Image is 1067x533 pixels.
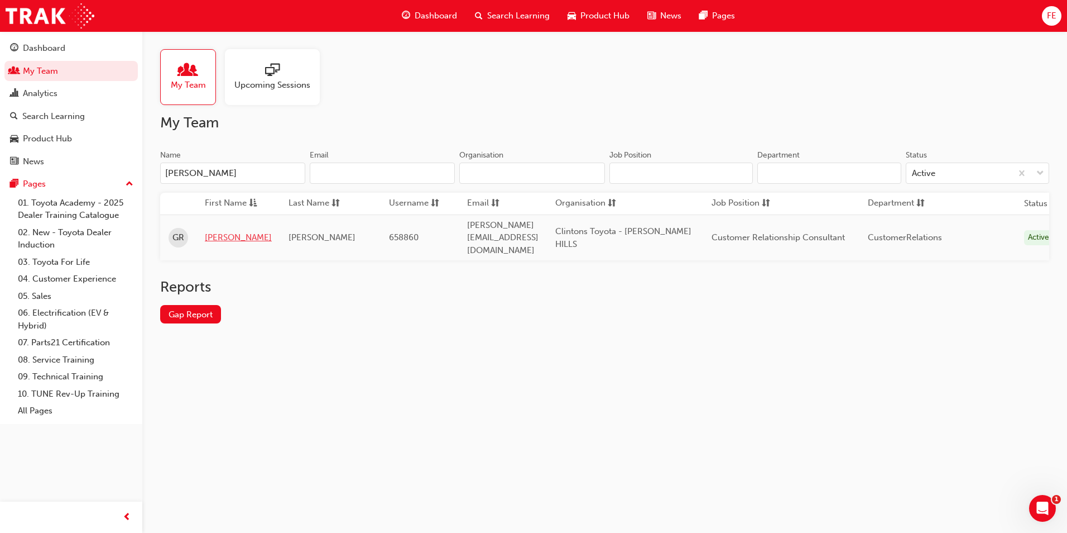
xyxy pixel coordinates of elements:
span: sorting-icon [608,197,616,211]
a: Analytics [4,83,138,104]
a: 06. Electrification (EV & Hybrid) [13,304,138,334]
span: Last Name [289,197,329,211]
a: My Team [160,49,225,105]
a: Search Learning [4,106,138,127]
a: Gap Report [160,305,221,323]
div: News [23,155,44,168]
a: Product Hub [4,129,138,149]
button: Organisationsorting-icon [555,197,617,211]
span: Search Learning [487,9,550,22]
a: Upcoming Sessions [225,49,329,105]
span: CustomerRelations [868,232,942,242]
span: Dashboard [415,9,457,22]
span: 658860 [389,232,419,242]
div: Dashboard [23,42,65,55]
span: news-icon [647,9,656,23]
span: down-icon [1036,166,1044,181]
input: Organisation [459,163,604,184]
iframe: Intercom live chat [1029,495,1056,522]
h2: My Team [160,114,1049,132]
button: Job Positionsorting-icon [712,197,773,211]
span: Department [868,197,914,211]
span: Organisation [555,197,605,211]
span: Job Position [712,197,760,211]
div: Search Learning [22,110,85,123]
span: News [660,9,681,22]
div: Name [160,150,181,161]
span: pages-icon [10,179,18,189]
span: guage-icon [10,44,18,54]
span: First Name [205,197,247,211]
input: Name [160,163,305,184]
span: sorting-icon [431,197,439,211]
a: guage-iconDashboard [393,4,466,27]
a: pages-iconPages [690,4,744,27]
span: GR [172,231,184,244]
span: guage-icon [402,9,410,23]
a: 03. Toyota For Life [13,254,138,271]
span: news-icon [10,157,18,167]
span: people-icon [181,63,195,79]
a: car-iconProduct Hub [559,4,638,27]
input: Job Position [609,163,753,184]
span: chart-icon [10,89,18,99]
span: car-icon [10,134,18,144]
span: prev-icon [123,511,131,525]
input: Email [310,163,455,184]
span: Pages [712,9,735,22]
input: Department [757,163,901,184]
a: 05. Sales [13,288,138,305]
a: search-iconSearch Learning [466,4,559,27]
span: Product Hub [580,9,629,22]
button: Usernamesorting-icon [389,197,450,211]
a: 01. Toyota Academy - 2025 Dealer Training Catalogue [13,194,138,224]
span: search-icon [475,9,483,23]
button: Departmentsorting-icon [868,197,929,211]
span: sorting-icon [331,197,340,211]
a: My Team [4,61,138,82]
div: Email [310,150,329,161]
a: news-iconNews [638,4,690,27]
span: Clintons Toyota - [PERSON_NAME] HILLS [555,226,691,249]
span: Username [389,197,429,211]
a: 10. TUNE Rev-Up Training [13,386,138,403]
span: My Team [171,79,206,92]
div: Product Hub [23,132,72,145]
span: search-icon [10,112,18,122]
a: 07. Parts21 Certification [13,334,138,351]
button: Last Namesorting-icon [289,197,350,211]
h2: Reports [160,278,1049,296]
span: Customer Relationship Consultant [712,232,845,242]
span: sorting-icon [491,197,499,211]
button: First Nameasc-icon [205,197,266,211]
span: sorting-icon [916,197,925,211]
div: Pages [23,178,46,191]
span: [PERSON_NAME][EMAIL_ADDRESS][DOMAIN_NAME] [467,220,539,255]
span: Upcoming Sessions [234,79,310,92]
button: Pages [4,174,138,194]
span: FE [1047,9,1056,22]
span: Email [467,197,489,211]
a: 04. Customer Experience [13,270,138,288]
span: pages-icon [699,9,708,23]
a: 08. Service Training [13,351,138,369]
div: Active [912,167,935,180]
a: [PERSON_NAME] [205,231,272,244]
a: 09. Technical Training [13,368,138,386]
span: sessionType_ONLINE_URL-icon [265,63,280,79]
span: 1 [1052,495,1061,504]
a: News [4,151,138,172]
span: [PERSON_NAME] [289,232,355,242]
div: Department [757,150,800,161]
a: 02. New - Toyota Dealer Induction [13,224,138,254]
div: Analytics [23,87,57,100]
span: up-icon [126,177,133,192]
div: Status [906,150,927,161]
img: Trak [6,3,94,28]
div: Job Position [609,150,651,161]
span: people-icon [10,66,18,77]
a: Dashboard [4,38,138,59]
button: FE [1042,6,1061,26]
